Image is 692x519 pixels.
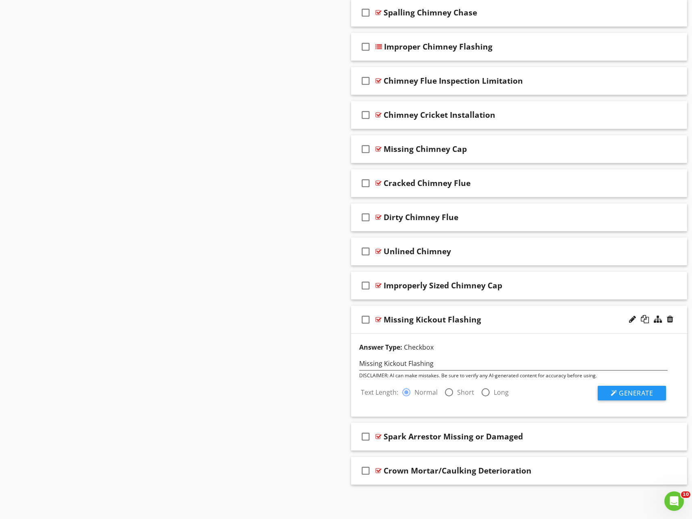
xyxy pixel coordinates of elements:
[359,3,372,22] i: check_box_outline_blank
[359,427,372,446] i: check_box_outline_blank
[359,276,372,295] i: check_box_outline_blank
[384,247,451,256] div: Unlined Chimney
[664,491,684,511] iframe: Intercom live chat
[384,315,481,324] div: Missing Kickout Flashing
[359,71,372,91] i: check_box_outline_blank
[384,466,531,476] div: Crown Mortar/Caulking Deterioration
[384,178,471,188] div: Cracked Chimney Flue
[384,76,523,86] div: Chimney Flue Inspection Limitation
[361,387,401,397] label: Text Length:
[359,105,372,125] i: check_box_outline_blank
[359,343,402,352] strong: Answer Type:
[359,357,668,370] input: Enter a few words (ex: leaky kitchen faucet)
[414,388,438,396] label: Normal
[384,42,492,52] div: Improper Chimney Flashing
[384,212,458,222] div: Dirty Chimney Flue
[384,144,467,154] div: Missing Chimney Cap
[359,310,372,329] i: check_box_outline_blank
[598,386,666,400] button: Generate
[619,389,653,398] span: Generate
[457,388,474,396] label: Short
[359,208,372,227] i: check_box_outline_blank
[384,110,495,120] div: Chimney Cricket Installation
[384,281,502,290] div: Improperly Sized Chimney Cap
[359,242,372,261] i: check_box_outline_blank
[359,139,372,159] i: check_box_outline_blank
[359,37,372,56] i: check_box_outline_blank
[681,491,690,498] span: 10
[494,388,509,396] label: Long
[384,432,523,441] div: Spark Arrestor Missing or Damaged
[359,173,372,193] i: check_box_outline_blank
[359,461,372,480] i: check_box_outline_blank
[404,343,434,352] span: Checkbox
[384,8,477,17] div: Spalling Chimney Chase
[359,372,668,379] div: DISCLAIMER: AI can make mistakes. Be sure to verify any AI-generated content for accuracy before ...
